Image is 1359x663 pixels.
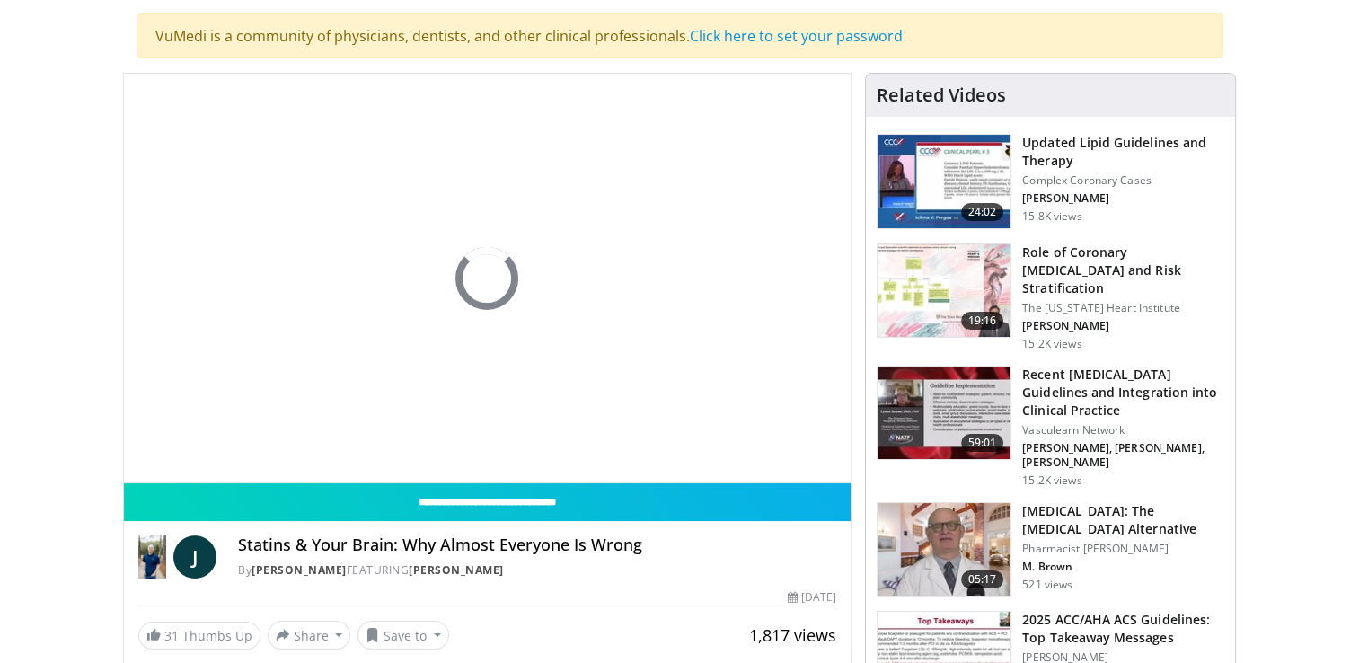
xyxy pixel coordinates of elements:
[877,134,1224,229] a: 24:02 Updated Lipid Guidelines and Therapy Complex Coronary Cases [PERSON_NAME] 15.8K views
[877,366,1224,488] a: 59:01 Recent [MEDICAL_DATA] Guidelines and Integration into Clinical Practice Vasculearn Network ...
[238,535,836,555] h4: Statins & Your Brain: Why Almost Everyone Is Wrong
[878,367,1010,460] img: 87825f19-cf4c-4b91-bba1-ce218758c6bb.150x105_q85_crop-smart_upscale.jpg
[1022,173,1224,188] p: Complex Coronary Cases
[878,503,1010,597] img: ce9609b9-a9bf-4b08-84dd-8eeb8ab29fc6.150x105_q85_crop-smart_upscale.jpg
[1022,337,1081,351] p: 15.2K views
[357,621,449,650] button: Save to
[238,562,836,579] div: By FEATURING
[1022,473,1081,488] p: 15.2K views
[1022,319,1224,333] p: [PERSON_NAME]
[1022,423,1224,438] p: Vasculearn Network
[877,502,1224,597] a: 05:17 [MEDICAL_DATA]: The [MEDICAL_DATA] Alternative Pharmacist [PERSON_NAME] M. Brown 521 views
[1022,560,1224,574] p: M. Brown
[137,13,1223,58] div: VuMedi is a community of physicians, dentists, and other clinical professionals.
[690,26,903,46] a: Click here to set your password
[961,312,1004,330] span: 19:16
[164,627,179,644] span: 31
[138,535,167,579] img: Dr. Jordan Rennicke
[1022,366,1224,420] h3: Recent [MEDICAL_DATA] Guidelines and Integration into Clinical Practice
[877,243,1224,351] a: 19:16 Role of Coronary [MEDICAL_DATA] and Risk Stratification The [US_STATE] Heart Institute [PER...
[1022,134,1224,170] h3: Updated Lipid Guidelines and Therapy
[252,562,347,578] a: [PERSON_NAME]
[749,624,836,646] span: 1,817 views
[788,589,836,606] div: [DATE]
[268,621,351,650] button: Share
[173,535,216,579] a: J
[1022,209,1081,224] p: 15.8K views
[961,570,1004,588] span: 05:17
[961,434,1004,452] span: 59:01
[1022,542,1224,556] p: Pharmacist [PERSON_NAME]
[1022,611,1224,647] h3: 2025 ACC/AHA ACS Guidelines: Top Takeaway Messages
[1022,191,1224,206] p: [PERSON_NAME]
[878,244,1010,338] img: 1efa8c99-7b8a-4ab5-a569-1c219ae7bd2c.150x105_q85_crop-smart_upscale.jpg
[1022,301,1224,315] p: The [US_STATE] Heart Institute
[1022,578,1072,592] p: 521 views
[878,135,1010,228] img: 77f671eb-9394-4acc-bc78-a9f077f94e00.150x105_q85_crop-smart_upscale.jpg
[1022,502,1224,538] h3: [MEDICAL_DATA]: The [MEDICAL_DATA] Alternative
[409,562,504,578] a: [PERSON_NAME]
[124,74,852,483] video-js: Video Player
[1022,243,1224,297] h3: Role of Coronary [MEDICAL_DATA] and Risk Stratification
[1022,441,1224,470] p: [PERSON_NAME], [PERSON_NAME], [PERSON_NAME]
[877,84,1006,106] h4: Related Videos
[138,622,260,650] a: 31 Thumbs Up
[961,203,1004,221] span: 24:02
